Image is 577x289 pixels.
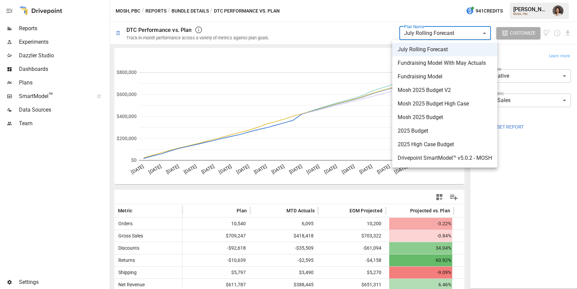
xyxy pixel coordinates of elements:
span: Mosh 2025 Budget [398,113,492,121]
span: 2025 Budget [398,127,492,135]
span: 2025 High Case Budget [398,140,492,149]
span: Drivepoint SmartModel™ v5.0.2 - MOSH [398,154,492,162]
span: Mosh 2025 Budget V2 [398,86,492,94]
span: Fundraising Model With May Actuals [398,59,492,67]
span: Fundraising Model [398,73,492,81]
span: July Rolling Forecast [398,45,492,54]
span: Mosh 2025 Budget High Case [398,100,492,108]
